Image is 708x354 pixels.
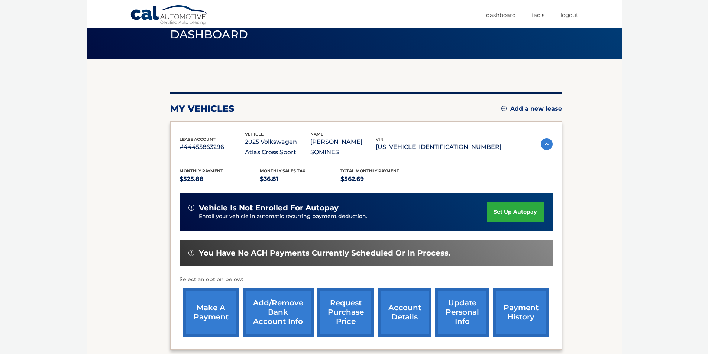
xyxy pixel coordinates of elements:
a: Logout [560,9,578,21]
img: alert-white.svg [188,250,194,256]
span: Total Monthly Payment [340,168,399,173]
p: $562.69 [340,174,421,184]
a: Add a new lease [501,105,562,113]
a: Add/Remove bank account info [243,288,314,337]
p: #44455863296 [180,142,245,152]
span: name [310,131,323,137]
span: lease account [180,137,216,142]
a: account details [378,288,431,337]
p: 2025 Volkswagen Atlas Cross Sport [245,137,310,157]
p: $525.88 [180,174,260,184]
img: alert-white.svg [188,205,194,211]
a: FAQ's [532,9,544,21]
span: Monthly Payment [180,168,223,173]
h2: my vehicles [170,103,235,114]
a: Cal Automotive [130,5,208,26]
a: set up autopay [487,202,543,222]
a: make a payment [183,288,239,337]
span: You have no ACH payments currently scheduled or in process. [199,249,450,258]
img: accordion-active.svg [541,138,553,150]
a: Dashboard [486,9,516,21]
span: vehicle [245,131,264,137]
a: update personal info [435,288,489,337]
span: vin [376,137,384,142]
p: Select an option below: [180,275,553,284]
p: $36.81 [260,174,340,184]
p: Enroll your vehicle in automatic recurring payment deduction. [199,212,487,221]
span: Dashboard [170,27,248,41]
a: request purchase price [317,288,374,337]
span: Monthly sales Tax [260,168,305,173]
img: add.svg [501,106,507,111]
a: payment history [493,288,549,337]
span: vehicle is not enrolled for autopay [199,203,339,212]
p: [US_VEHICLE_IDENTIFICATION_NUMBER] [376,142,501,152]
p: [PERSON_NAME] SOMINES [310,137,376,157]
